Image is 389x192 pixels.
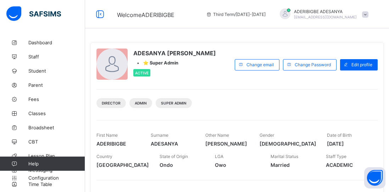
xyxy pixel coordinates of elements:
span: Surname [151,132,168,138]
span: Married [271,162,315,168]
span: State of Origin [160,154,188,159]
span: Gender [260,132,274,138]
span: [PERSON_NAME] [205,141,249,147]
span: CBT [28,139,85,145]
span: ADESANYA [151,141,194,147]
span: Super Admin [161,101,187,105]
span: Active [135,71,149,75]
span: LGA [215,154,223,159]
span: session/term information [206,12,266,17]
span: Fees [28,96,85,102]
span: Broadsheet [28,125,85,130]
span: [EMAIL_ADDRESS][DOMAIN_NAME] [294,15,357,19]
span: Lesson Plan [28,153,85,159]
span: Country [96,154,112,159]
span: Other Name [205,132,229,138]
span: Admin [135,101,147,105]
span: ACADEMIC [326,162,371,168]
div: • [133,60,216,66]
span: Configuration [28,175,85,181]
img: safsims [6,6,61,21]
span: First Name [96,132,118,138]
span: Dashboard [28,40,85,45]
span: Staff [28,54,85,60]
span: Edit profile [351,62,372,67]
button: Open asap [364,167,385,188]
span: Ondo [160,162,204,168]
span: [GEOGRAPHIC_DATA] [96,162,149,168]
span: Classes [28,111,85,116]
span: ADERIBIGBE [96,141,140,147]
span: Change Password [295,62,331,67]
span: ADERIBIGBE ADESANYA [294,9,357,14]
span: Help [28,161,85,166]
span: Change email [246,62,274,67]
span: Staff Type [326,154,346,159]
div: ADERIBIGBEADESANYA [273,9,372,20]
span: ADESANYA [PERSON_NAME] [133,50,216,57]
span: Welcome ADERIBIGBE [117,11,174,18]
span: Marital Status [271,154,298,159]
span: [DATE] [327,141,371,147]
span: ⭐ Super Admin [143,60,178,66]
span: Date of Birth [327,132,352,138]
span: Student [28,68,85,74]
span: Owo [215,162,260,168]
span: DIRECTOR [102,101,121,105]
span: Parent [28,82,85,88]
span: [DEMOGRAPHIC_DATA] [260,141,316,147]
